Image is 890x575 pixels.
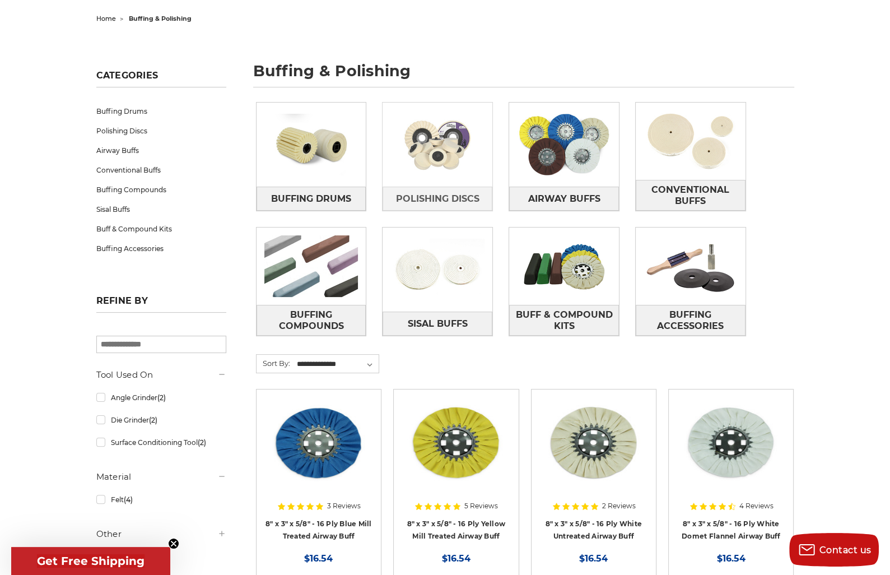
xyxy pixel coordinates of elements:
a: Angle Grinder [96,388,226,407]
span: Sisal Buffs [408,314,468,333]
a: Buffing Accessories [636,305,745,336]
a: Polishing Discs [383,187,492,211]
a: Sisal Buffs [96,200,226,219]
a: 8 inch untreated airway buffing wheel [539,397,648,541]
a: Buffing Compounds [96,180,226,200]
button: Close teaser [168,538,179,549]
a: Buffing Compounds [257,305,366,336]
img: Buffing Drums [257,106,366,183]
h5: Categories [96,70,226,87]
a: Sisal Buffs [383,312,492,336]
a: 8 inch white domet flannel airway buffing wheel [677,397,785,541]
span: $16.54 [442,553,470,564]
img: Airway Buffs [509,106,619,183]
h5: Tool Used On [96,368,226,382]
a: Polishing Discs [96,121,226,141]
label: Sort By: [257,355,290,372]
select: Sort By: [295,356,379,373]
button: Contact us [789,533,879,567]
img: 8 inch white domet flannel airway buffing wheel [677,397,785,487]
span: $16.54 [579,553,608,564]
img: Buffing Compounds [257,228,366,305]
a: Conventional Buffs [636,180,745,211]
img: Buff & Compound Kits [509,228,619,305]
a: Airway Buffs [509,187,619,211]
h5: Other [96,527,226,541]
span: $16.54 [717,553,745,564]
span: Buffing Drums [271,189,351,208]
a: Airway Buffs [96,141,226,160]
h5: Material [96,470,226,484]
span: Get Free Shipping [37,554,145,568]
img: Buffing Accessories [636,228,745,305]
span: Airway Buffs [528,189,600,208]
a: blue mill treated 8 inch airway buffing wheel [264,397,373,541]
img: 8 inch untreated airway buffing wheel [539,397,648,487]
span: (4) [123,495,132,504]
a: Buffing Accessories [96,239,226,258]
span: buffing & polishing [129,15,192,22]
span: $16.54 [304,553,333,564]
span: Contact us [819,545,872,555]
img: blue mill treated 8 inch airway buffing wheel [264,397,373,487]
a: Buff & Compound Kits [96,219,226,239]
img: Conventional Buffs [636,103,745,180]
h1: buffing & polishing [253,63,794,87]
span: (2) [197,438,206,447]
a: Felt [96,490,226,509]
img: Polishing Discs [383,106,492,183]
a: 8 x 3 x 5/8 airway buff yellow mill treatment [402,397,510,541]
a: Conventional Buffs [96,160,226,180]
a: Buff & Compound Kits [509,305,619,336]
a: Die Grinder [96,410,226,430]
span: Buff & Compound Kits [510,305,618,336]
img: Sisal Buffs [383,231,492,308]
a: Buffing Drums [96,101,226,121]
a: Surface Conditioning Tool [96,433,226,452]
img: 8 x 3 x 5/8 airway buff yellow mill treatment [402,397,510,487]
h5: Refine by [96,295,226,313]
a: Buffing Drums [257,187,366,211]
a: home [96,15,116,22]
span: Polishing Discs [396,189,479,208]
div: Get Free ShippingClose teaser [11,547,170,575]
span: (2) [148,416,157,424]
span: (2) [157,393,165,402]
